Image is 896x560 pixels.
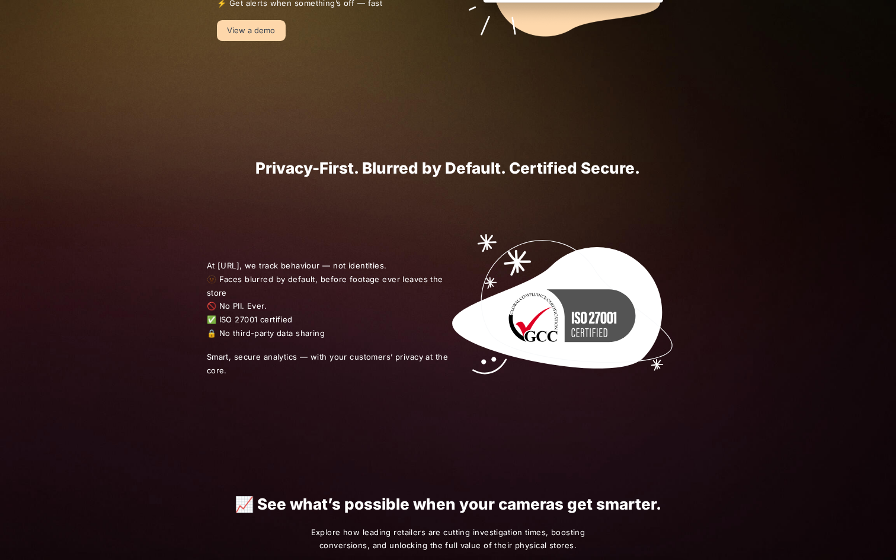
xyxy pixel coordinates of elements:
a: View a demo [217,20,286,41]
h1: Privacy-First. Blurred by Default. Certified Secure. [207,159,690,177]
p: 📈 See what’s possible when your cameras get smarter. [217,495,679,513]
span: At [URL], we track behaviour — not identities. 🫥 Faces blurred by default, before footage ever le... [207,259,449,340]
span: Smart, secure analytics — with your customers’ privacy at the core. [207,350,449,377]
p: Explore how leading retailers are cutting investigation times, boosting conversions, and unlockin... [300,526,596,553]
